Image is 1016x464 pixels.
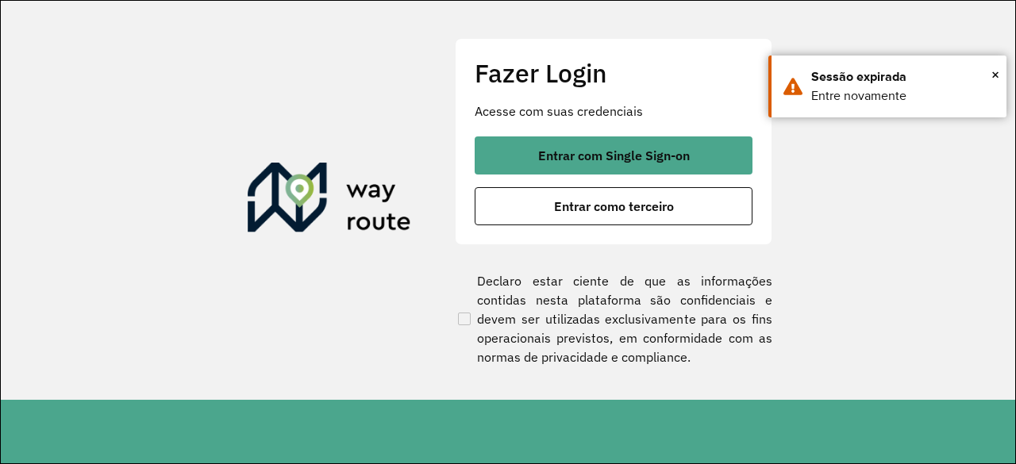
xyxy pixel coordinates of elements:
[538,149,690,162] span: Entrar com Single Sign-on
[991,63,999,86] button: Close
[475,187,752,225] button: button
[811,67,995,86] div: Sessão expirada
[475,102,752,121] p: Acesse com suas credenciais
[811,86,995,105] div: Entre novamente
[554,200,674,213] span: Entrar como terceiro
[475,136,752,174] button: button
[248,163,411,239] img: Roteirizador AmbevTech
[455,271,772,366] label: Declaro estar ciente de que as informações contidas nesta plataforma são confidenciais e devem se...
[475,58,752,88] h2: Fazer Login
[991,63,999,86] span: ×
